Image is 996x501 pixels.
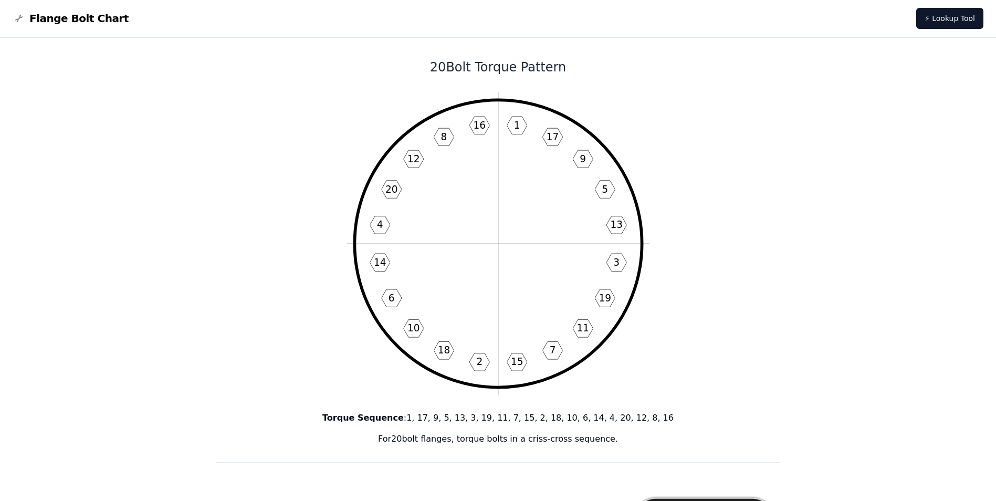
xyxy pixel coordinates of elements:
[580,153,586,164] text: 9
[610,220,623,231] text: 13
[599,293,611,304] text: 19
[216,59,780,76] h1: 20 Bolt Torque Pattern
[546,131,559,142] text: 17
[476,356,483,367] text: 2
[13,12,25,25] img: Flange Bolt Chart Logo
[407,153,420,164] text: 12
[441,131,447,142] text: 8
[510,356,523,367] text: 15
[373,257,386,268] text: 14
[216,412,780,424] p: : 1, 17, 9, 5, 13, 3, 19, 11, 7, 15, 2, 18, 10, 6, 14, 4, 20, 12, 8, 16
[407,322,420,333] text: 10
[388,293,394,304] text: 6
[916,8,983,29] a: ⚡ Lookup Tool
[576,322,589,333] text: 11
[473,120,486,131] text: 16
[29,11,129,26] span: Flange Bolt Chart
[13,11,129,26] a: Flange Bolt Chart LogoFlange Bolt Chart
[513,120,520,131] text: 1
[613,257,620,268] text: 3
[437,345,450,356] text: 18
[322,413,404,423] b: Torque Sequence
[376,220,383,231] text: 4
[549,345,555,356] text: 7
[602,184,608,195] text: 5
[216,433,780,445] p: For 20 bolt flanges, torque bolts in a criss-cross sequence.
[385,184,397,195] text: 20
